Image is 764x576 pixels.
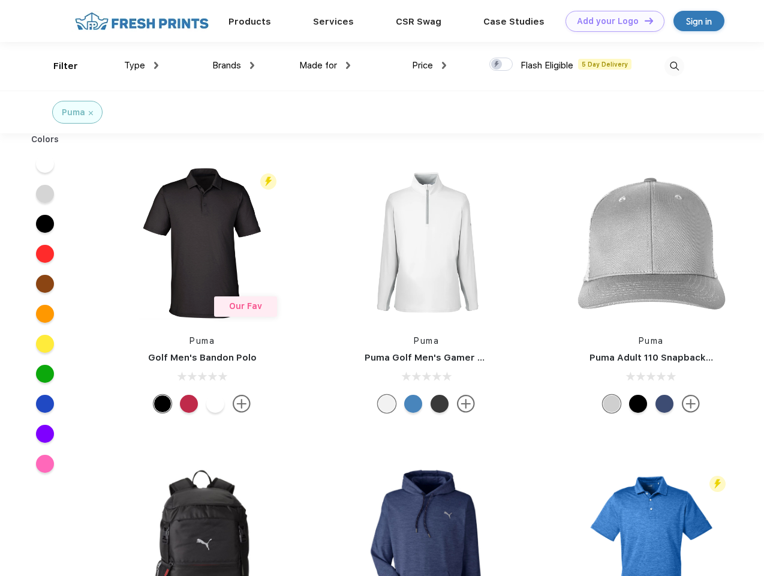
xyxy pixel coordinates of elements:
div: Bright Cobalt [404,395,422,413]
img: more.svg [682,395,700,413]
a: Puma [190,336,215,346]
img: flash_active_toggle.svg [709,476,726,492]
img: dropdown.png [154,62,158,69]
span: Made for [299,60,337,71]
a: Sign in [673,11,724,31]
img: more.svg [233,395,251,413]
span: Our Fav [229,301,262,311]
a: Products [228,16,271,27]
img: more.svg [457,395,475,413]
div: Puma Black [431,395,449,413]
div: Pma Blk Pma Blk [629,395,647,413]
img: fo%20logo%202.webp [71,11,212,32]
div: Peacoat Qut Shd [655,395,673,413]
img: filter_cancel.svg [89,111,93,115]
a: CSR Swag [396,16,441,27]
div: Colors [22,133,68,146]
div: Sign in [686,14,712,28]
a: Puma [639,336,664,346]
div: Filter [53,59,78,73]
a: Puma Golf Men's Gamer Golf Quarter-Zip [365,352,554,363]
div: Add your Logo [577,16,639,26]
div: Puma [62,106,85,119]
img: desktop_search.svg [664,56,684,76]
div: Quarry Brt Whit [603,395,621,413]
div: Ski Patrol [180,395,198,413]
span: Brands [212,60,241,71]
a: Golf Men's Bandon Polo [148,352,257,363]
span: Type [124,60,145,71]
img: func=resize&h=266 [572,163,731,323]
img: dropdown.png [442,62,446,69]
img: DT [645,17,653,24]
div: Bright White [206,395,224,413]
img: dropdown.png [346,62,350,69]
img: func=resize&h=266 [347,163,506,323]
img: dropdown.png [250,62,254,69]
div: Bright White [378,395,396,413]
img: flash_active_toggle.svg [260,173,276,190]
span: Price [412,60,433,71]
img: func=resize&h=266 [122,163,282,323]
span: 5 Day Delivery [578,59,631,70]
span: Flash Eligible [521,60,573,71]
a: Puma [414,336,439,346]
div: Puma Black [154,395,172,413]
a: Services [313,16,354,27]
